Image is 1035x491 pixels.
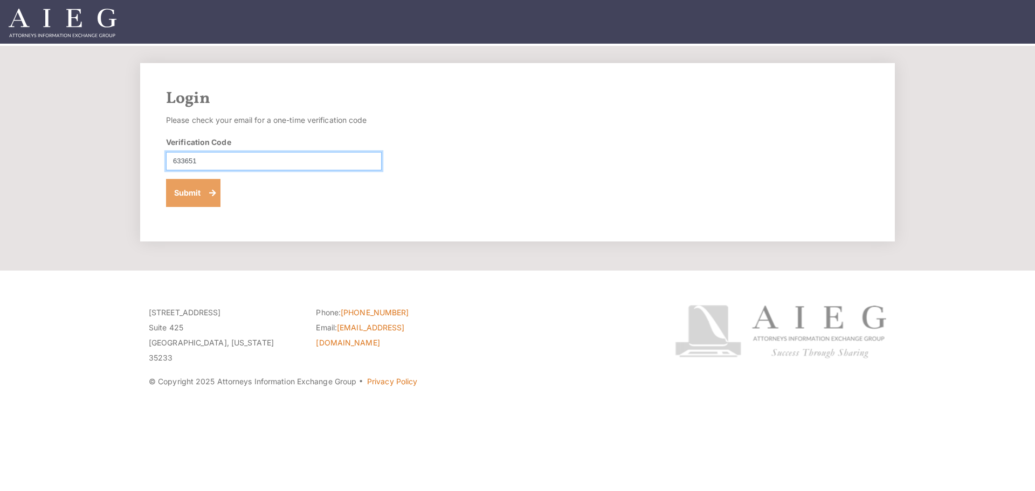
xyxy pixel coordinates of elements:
[9,9,116,37] img: Attorneys Information Exchange Group
[316,305,467,320] li: Phone:
[166,136,231,148] label: Verification Code
[316,320,467,350] li: Email:
[149,305,300,365] p: [STREET_ADDRESS] Suite 425 [GEOGRAPHIC_DATA], [US_STATE] 35233
[166,113,382,128] p: Please check your email for a one-time verification code
[166,89,869,108] h2: Login
[367,377,417,386] a: Privacy Policy
[166,179,220,207] button: Submit
[341,308,409,317] a: [PHONE_NUMBER]
[358,381,363,386] span: ·
[675,305,886,358] img: Attorneys Information Exchange Group logo
[316,323,404,347] a: [EMAIL_ADDRESS][DOMAIN_NAME]
[149,374,634,389] p: © Copyright 2025 Attorneys Information Exchange Group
